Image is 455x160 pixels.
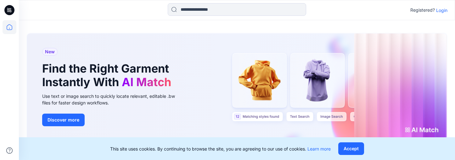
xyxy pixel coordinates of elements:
span: AI Match [122,75,171,89]
p: Registered? [410,6,435,14]
button: Accept [338,142,364,155]
h1: Find the Right Garment Instantly With [42,62,174,89]
div: Use text or image search to quickly locate relevant, editable .bw files for faster design workflows. [42,93,184,106]
button: Discover more [42,114,85,126]
p: This site uses cookies. By continuing to browse the site, you are agreeing to our use of cookies. [110,145,331,152]
span: New [45,48,55,56]
p: Login [436,7,447,14]
a: Learn more [307,146,331,151]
